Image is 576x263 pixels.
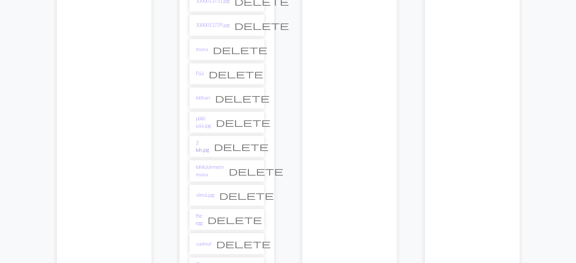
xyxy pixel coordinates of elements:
[229,18,294,33] button: Delete chart
[196,94,210,101] a: lohhari
[234,20,289,31] span: delete
[209,139,273,154] button: Delete chart
[224,164,288,178] button: Delete chart
[208,214,262,225] span: delete
[216,117,270,128] span: delete
[196,115,211,129] a: pöllö pää.jpg
[196,163,224,178] a: lohikäärmeen muna
[211,115,275,129] button: Delete chart
[196,212,203,227] a: the egg
[213,44,267,55] span: delete
[196,70,204,77] a: Pää
[209,68,263,79] span: delete
[215,93,270,103] span: delete
[196,191,214,199] a: silmä.jpg
[211,237,276,251] button: Delete chart
[196,240,211,247] a: suomut
[203,212,267,227] button: Delete chart
[229,166,283,176] span: delete
[196,139,209,154] a: 2 loh.jpg
[219,190,274,201] span: delete
[214,188,279,202] button: Delete chart
[196,46,208,53] a: muna
[208,42,272,57] button: Delete chart
[210,91,275,105] button: Delete chart
[196,22,229,29] a: 1000013729.jpg
[204,67,268,81] button: Delete chart
[214,141,268,152] span: delete
[216,238,271,249] span: delete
